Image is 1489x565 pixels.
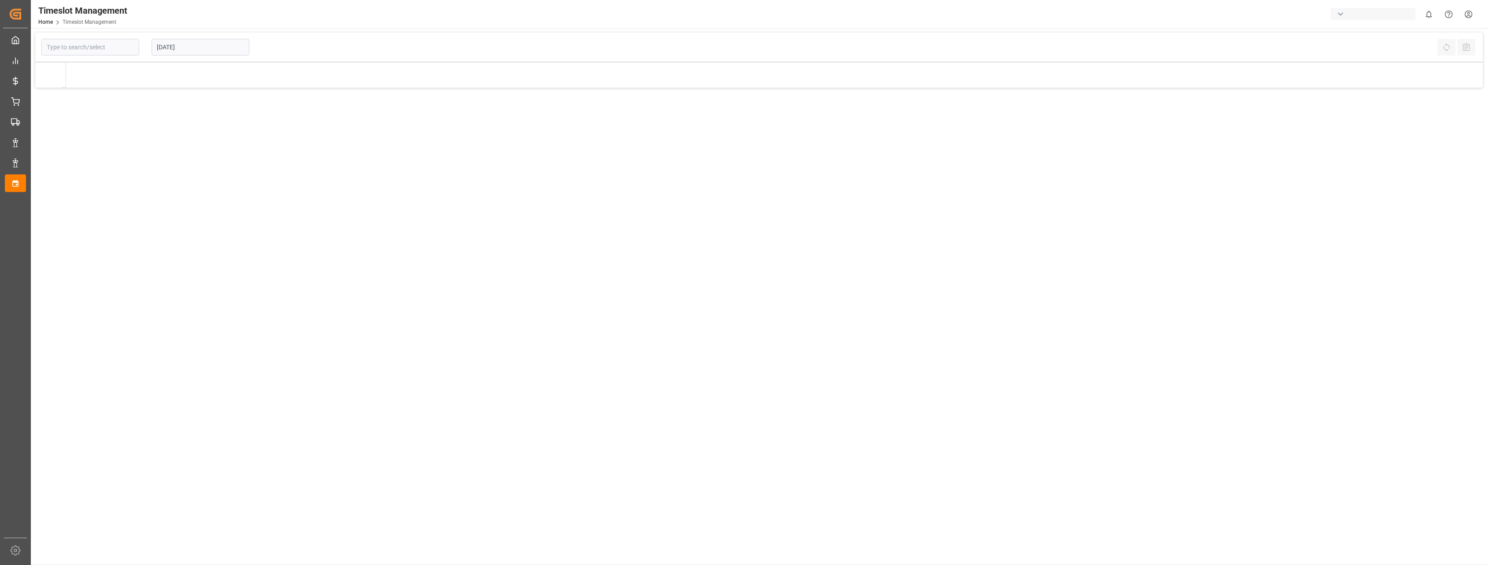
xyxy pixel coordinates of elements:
[38,4,127,17] div: Timeslot Management
[38,19,53,25] a: Home
[1419,4,1439,24] button: show 0 new notifications
[1439,4,1459,24] button: Help Center
[41,39,139,55] input: Type to search/select
[152,39,249,55] input: DD-MM-YYYY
